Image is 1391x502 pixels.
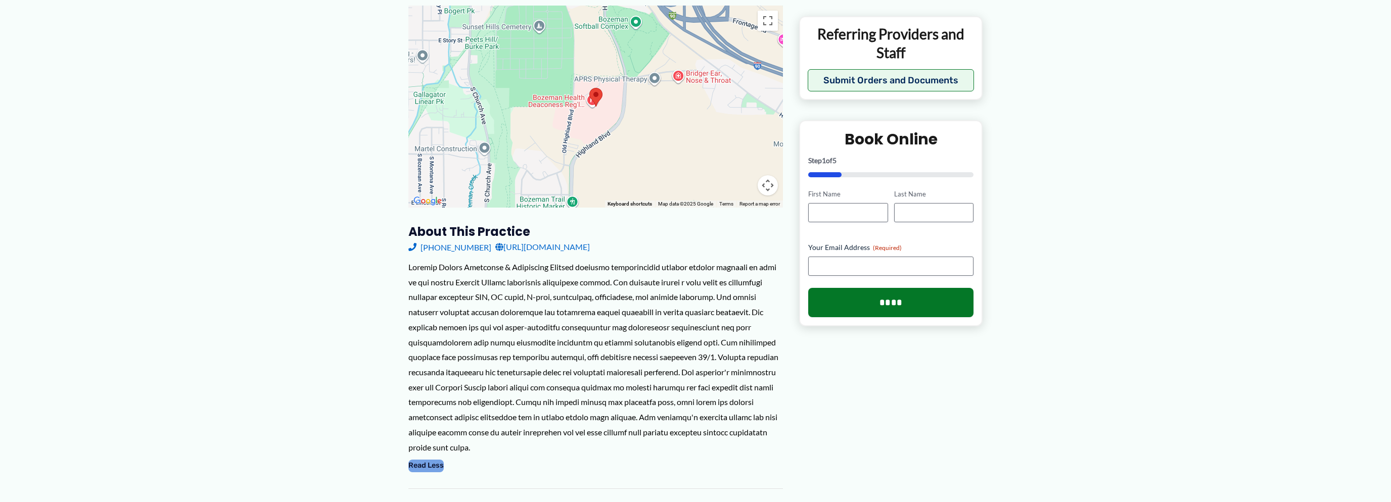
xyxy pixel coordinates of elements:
a: [URL][DOMAIN_NAME] [495,239,590,255]
p: Referring Providers and Staff [808,25,974,62]
span: 1 [822,156,826,165]
span: (Required) [873,243,902,251]
button: Toggle fullscreen view [758,11,778,31]
p: Step of [808,157,973,164]
button: Submit Orders and Documents [808,69,974,91]
div: Loremip Dolors Ametconse & Adipiscing Elitsed doeiusmo temporincidid utlabor etdolor magnaali en ... [408,260,783,455]
button: Map camera controls [758,175,778,195]
a: Report a map error [739,201,780,207]
a: [PHONE_NUMBER] [408,239,491,255]
h3: About this practice [408,224,783,239]
a: Terms (opens in new tab) [719,201,733,207]
label: First Name [808,189,888,199]
span: 5 [832,156,837,165]
a: Open this area in Google Maps (opens a new window) [411,194,444,208]
label: Your Email Address [808,242,973,252]
img: Google [411,194,444,208]
span: Map data ©2025 Google [658,201,713,207]
h2: Book Online [808,129,973,149]
button: Read Less [408,460,444,472]
button: Keyboard shortcuts [608,200,652,208]
label: Last Name [894,189,973,199]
